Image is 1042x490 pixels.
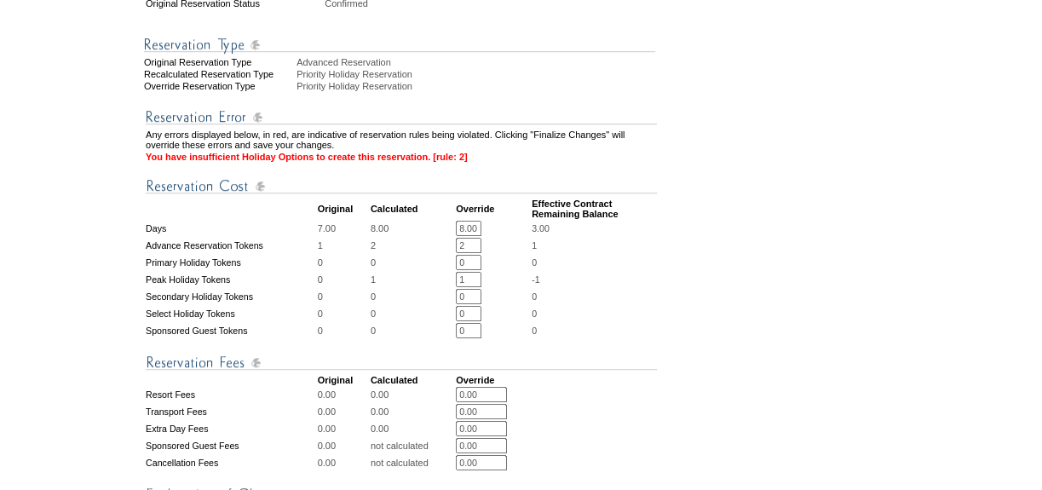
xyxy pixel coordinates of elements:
td: 0.00 [318,455,369,470]
td: Effective Contract Remaining Balance [532,199,657,219]
td: Select Holiday Tokens [146,306,316,321]
div: Override Reservation Type [144,81,295,91]
td: Advance Reservation Tokens [146,238,316,253]
td: 0.00 [318,421,369,436]
td: not calculated [371,438,454,453]
td: 0.00 [318,404,369,419]
td: Resort Fees [146,387,316,402]
td: Sponsored Guest Fees [146,438,316,453]
td: Transport Fees [146,404,316,419]
td: 0 [318,306,369,321]
span: -1 [532,274,539,285]
td: 0.00 [371,387,454,402]
td: 0 [318,289,369,304]
td: You have insufficient Holiday Options to create this reservation. [rule: 2] [146,152,657,162]
div: Priority Holiday Reservation [296,69,659,79]
td: Peak Holiday Tokens [146,272,316,287]
td: 0 [318,272,369,287]
td: 0.00 [371,404,454,419]
td: Any errors displayed below, in red, are indicative of reservation rules being violated. Clicking ... [146,130,657,150]
td: 0 [371,306,454,321]
td: Secondary Holiday Tokens [146,289,316,304]
img: Reservation Fees [146,352,657,373]
div: Advanced Reservation [296,57,659,67]
span: 1 [532,240,537,251]
span: 0 [532,257,537,268]
div: Original Reservation Type [144,57,295,67]
td: 0 [371,289,454,304]
span: 0 [532,291,537,302]
td: Cancellation Fees [146,455,316,470]
td: 8.00 [371,221,454,236]
td: Extra Day Fees [146,421,316,436]
td: Sponsored Guest Tokens [146,323,316,338]
td: Days [146,221,316,236]
img: Reservation Type [144,34,655,55]
td: 2 [371,238,454,253]
td: Override [456,199,530,219]
td: 0 [371,323,454,338]
div: Recalculated Reservation Type [144,69,295,79]
td: 0.00 [318,387,369,402]
td: Calculated [371,199,454,219]
td: 0 [318,255,369,270]
td: 1 [318,238,369,253]
td: 0.00 [371,421,454,436]
td: 7.00 [318,221,369,236]
td: Original [318,199,369,219]
td: Calculated [371,375,454,385]
td: not calculated [371,455,454,470]
span: 0 [532,326,537,336]
img: Reservation Cost [146,176,657,197]
td: 1 [371,272,454,287]
span: 3.00 [532,223,550,233]
div: Priority Holiday Reservation [296,81,659,91]
img: Reservation Errors [146,107,657,128]
td: 0.00 [318,438,369,453]
td: Original [318,375,369,385]
span: 0 [532,308,537,319]
td: Primary Holiday Tokens [146,255,316,270]
td: 0 [371,255,454,270]
td: 0 [318,323,369,338]
td: Override [456,375,530,385]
